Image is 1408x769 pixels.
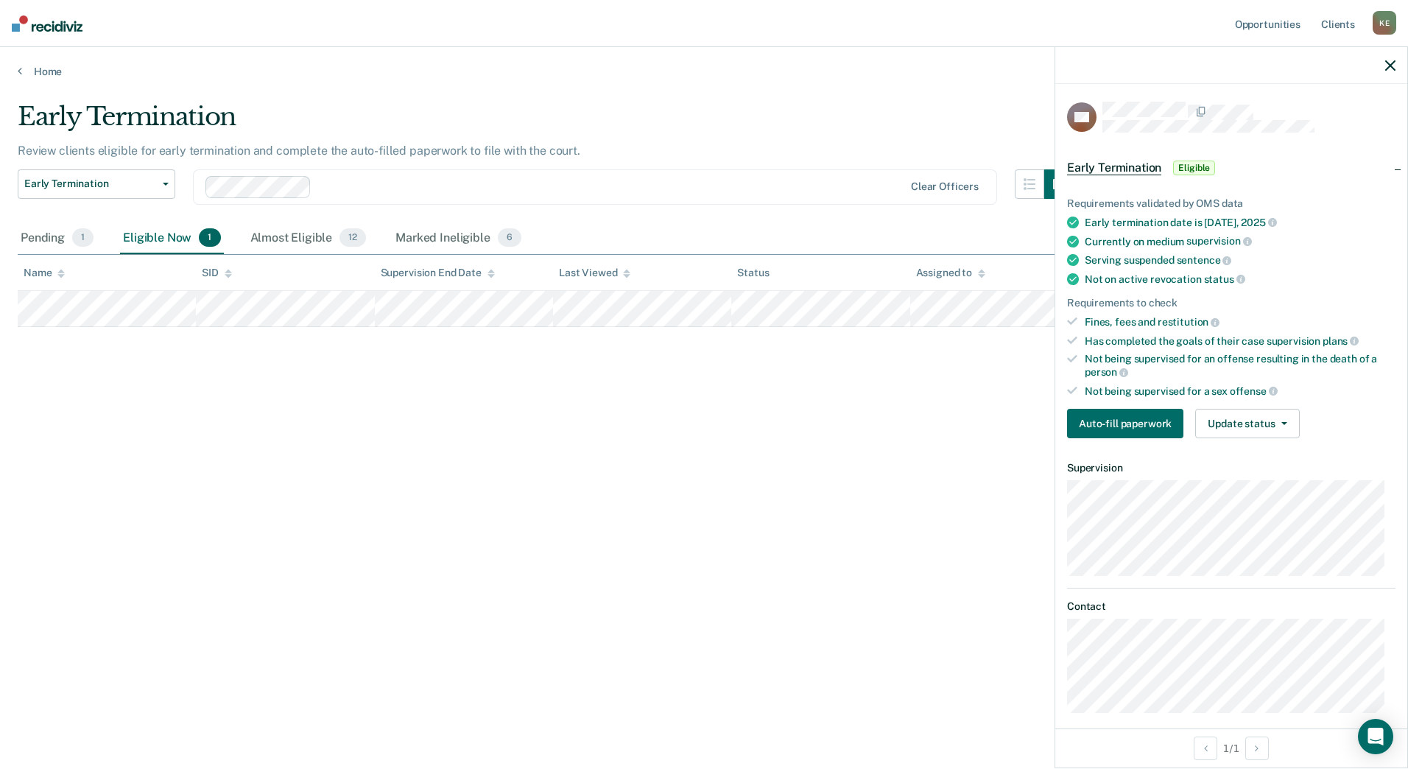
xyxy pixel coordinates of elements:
[1085,273,1395,286] div: Not on active revocation
[1067,600,1395,613] dt: Contact
[1323,335,1359,347] span: plans
[1067,161,1161,175] span: Early Termination
[1358,719,1393,754] div: Open Intercom Messenger
[916,267,985,279] div: Assigned to
[1241,217,1276,228] span: 2025
[1067,462,1395,474] dt: Supervision
[1245,737,1269,760] button: Next Opportunity
[1158,316,1219,328] span: restitution
[1373,11,1396,35] div: K E
[559,267,630,279] div: Last Viewed
[1177,254,1232,266] span: sentence
[1085,353,1395,378] div: Not being supervised for an offense resulting in the death of a
[911,180,979,193] div: Clear officers
[1173,161,1215,175] span: Eligible
[199,228,220,247] span: 1
[1085,315,1395,329] div: Fines, fees and
[1055,728,1407,768] div: 1 / 1
[1085,366,1128,378] span: person
[72,228,94,247] span: 1
[202,267,232,279] div: SID
[1067,409,1183,438] button: Auto-fill paperwork
[737,267,769,279] div: Status
[1055,144,1407,192] div: Early TerminationEligible
[1195,409,1299,438] button: Update status
[1067,409,1189,438] a: Navigate to form link
[1194,737,1217,760] button: Previous Opportunity
[24,178,157,190] span: Early Termination
[1085,384,1395,398] div: Not being supervised for a sex
[498,228,521,247] span: 6
[18,65,1390,78] a: Home
[1204,273,1245,285] span: status
[18,102,1074,144] div: Early Termination
[381,267,495,279] div: Supervision End Date
[1085,235,1395,248] div: Currently on medium
[393,222,524,255] div: Marked Ineligible
[12,15,82,32] img: Recidiviz
[1230,385,1278,397] span: offense
[1085,216,1395,229] div: Early termination date is [DATE],
[120,222,223,255] div: Eligible Now
[1067,197,1395,210] div: Requirements validated by OMS data
[18,144,580,158] p: Review clients eligible for early termination and complete the auto-filled paperwork to file with...
[339,228,366,247] span: 12
[18,222,96,255] div: Pending
[1186,235,1251,247] span: supervision
[24,267,65,279] div: Name
[1085,334,1395,348] div: Has completed the goals of their case supervision
[1085,253,1395,267] div: Serving suspended
[1067,297,1395,309] div: Requirements to check
[247,222,370,255] div: Almost Eligible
